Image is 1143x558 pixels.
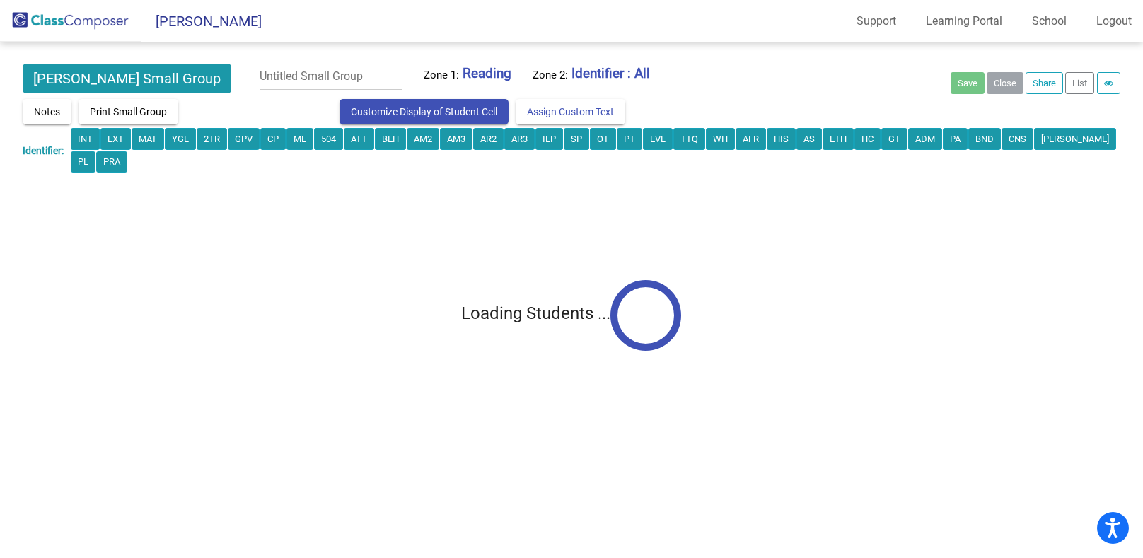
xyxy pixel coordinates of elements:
button: PL [71,151,95,173]
b: Reading [463,65,511,81]
span: Print Small Group [90,106,167,117]
h5: Zone 1: [424,66,459,81]
input: Untitled Small Group [260,64,402,90]
button: ATT [344,128,374,150]
b: Identifier : All [571,65,650,81]
button: 2TR [197,128,227,150]
button: ADM [908,128,942,150]
button: AS [796,128,822,150]
h5: Zone 2: [533,66,568,81]
button: Assign Custom Text [516,99,625,124]
button: TTQ [673,128,705,150]
button: Close [987,72,1023,94]
span: [PERSON_NAME] Small Group [23,64,231,93]
span: Assign Custom Text [527,106,614,117]
button: CNS [1002,128,1033,150]
button: SP [564,128,589,150]
button: ML [286,128,313,150]
button: EVL [643,128,673,150]
a: Share [1026,72,1063,94]
button: WH [706,128,735,150]
button: PRA [96,151,127,173]
button: EXT [100,128,131,150]
h2: Loading Students ... [461,303,610,324]
a: Logout [1085,10,1143,33]
button: AM2 [407,128,439,150]
button: GT [881,128,907,150]
button: HC [854,128,881,150]
span: Identifier: [23,145,64,156]
button: [PERSON_NAME] [1034,128,1116,150]
button: AFR [736,128,766,150]
a: Learning Portal [915,10,1014,33]
button: List [1065,72,1094,94]
button: Customize Display of Student Cell [340,99,509,124]
button: MAT [132,128,164,150]
a: Support [845,10,907,33]
a: Activity Log [1097,72,1120,94]
button: AR3 [504,128,535,150]
button: PA [943,128,968,150]
button: HIS [767,128,796,150]
span: Notes [34,106,60,117]
button: GPV [228,128,260,150]
span: [PERSON_NAME] [141,10,262,33]
a: School [1021,10,1078,33]
button: BND [968,128,1001,150]
button: AR2 [473,128,504,150]
button: ETH [823,128,854,150]
button: OT [590,128,616,150]
button: YGL [165,128,196,150]
button: Save [951,72,985,94]
button: Notes [23,99,71,124]
span: Customize Display of Student Cell [351,106,497,117]
button: AM3 [440,128,472,150]
button: PT [617,128,642,150]
button: INT [71,128,100,150]
button: BEH [375,128,406,150]
button: IEP [535,128,563,150]
button: CP [260,128,286,150]
button: Print Small Group [79,99,178,124]
button: 504 [314,128,343,150]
